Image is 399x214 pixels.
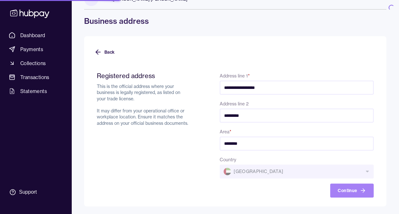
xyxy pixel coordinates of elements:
[20,87,47,95] span: Statements
[6,57,65,69] a: Collections
[19,189,37,196] div: Support
[20,45,43,53] span: Payments
[6,71,65,83] a: Transactions
[6,43,65,55] a: Payments
[220,157,236,163] label: Country
[6,30,65,41] a: Dashboard
[20,31,45,39] span: Dashboard
[220,129,231,135] label: Area
[6,185,65,199] a: Support
[6,85,65,97] a: Statements
[20,73,50,81] span: Transactions
[84,16,386,26] h1: Business address
[330,184,374,197] button: Continue
[97,84,189,126] p: This is the official address where your business is legally registered, as listed on your trade l...
[220,73,250,79] label: Address line 1
[97,72,189,80] h2: Registered address
[20,59,46,67] span: Collections
[94,45,115,59] button: Back
[220,101,249,107] label: Address line 2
